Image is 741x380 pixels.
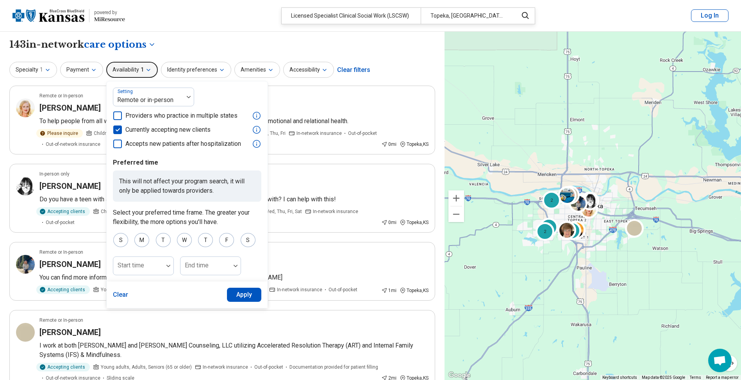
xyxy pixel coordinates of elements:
span: care options [84,38,146,51]
span: Young adults, Adults, Seniors (65 or older) [101,364,192,371]
span: Out-of-pocket [254,364,283,371]
div: powered by [94,9,125,16]
button: Zoom in [448,190,464,206]
label: Setting [118,89,134,94]
h1: 143 in-network [9,38,156,51]
span: Children under 10, Preteen, Teen, Young adults, Adults [94,130,211,137]
button: Availability1 [106,62,158,78]
label: Start time [118,262,144,269]
p: Remote or In-person [39,249,83,256]
p: Do you have a teen with anxiety, depression, or your just struggling to communicate with? I can h... [39,195,429,204]
div: M [134,233,149,247]
div: Accepting clients [36,207,90,216]
div: Accepting clients [36,285,90,294]
p: In-person only [39,170,70,177]
div: 0 mi [381,141,396,148]
span: In-network insurance [313,208,358,215]
span: Out-of-pocket [348,130,377,137]
button: Clear [113,288,129,302]
span: Map data ©2025 Google [642,375,685,380]
span: In-network insurance [277,286,322,293]
div: Clear filters [337,61,370,79]
button: Identity preferences [161,62,231,78]
button: Zoom out [448,206,464,222]
div: S [113,233,128,247]
span: 1 [40,66,43,74]
div: T [198,233,213,247]
button: Care options [84,38,156,51]
div: Topeka, [GEOGRAPHIC_DATA] [421,8,513,24]
button: Specialty1 [9,62,57,78]
p: Select your preferred time frame. The greater your flexibility, the more options you'll have. [113,208,261,227]
div: 2 [542,191,561,210]
div: 2 [562,221,581,240]
span: Providers who practice in multiple states [125,111,237,120]
p: To help people from all walks of life achieve their goals and gain control over their emotional a... [39,117,429,126]
p: Preferred time [113,158,261,167]
h3: [PERSON_NAME] [39,181,101,192]
a: Report a map error [706,375,739,380]
div: F [219,233,234,247]
span: In-network insurance [203,364,248,371]
span: Accepts new patients after hospitalization [125,139,241,149]
div: Please inquire [36,129,83,138]
div: W [177,233,192,247]
div: 1 mi [381,287,396,294]
div: 3 [539,218,558,237]
span: Young adults, Adults, Seniors (65 or older) [101,286,192,293]
span: Out-of-pocket [46,219,75,226]
div: T [156,233,171,247]
div: 2 [536,222,554,241]
p: This will not affect your program search, it will only be applied towards providers. [113,170,261,202]
p: Remote or In-person [39,317,83,324]
div: Open chat [708,349,732,372]
span: Currently accepting new clients [125,125,211,134]
button: Apply [227,288,262,302]
span: Children under 10, Preteen, Teen, Young adults, Adults [101,208,218,215]
button: Amenities [234,62,280,78]
span: Documentation provided for patient filling [289,364,378,371]
span: Out-of-network insurance [46,141,100,148]
p: Remote or In-person [39,92,83,99]
div: Topeka , KS [400,287,429,294]
button: Accessibility [283,62,334,78]
span: Out-of-pocket [329,286,357,293]
div: Accepting clients [36,363,90,371]
div: Topeka , KS [400,141,429,148]
img: Blue Cross Blue Shield Kansas [12,6,84,25]
h3: [PERSON_NAME] [39,327,101,338]
h3: [PERSON_NAME] [39,259,101,270]
div: Topeka , KS [400,219,429,226]
p: You can find more information about me and my practice at my website: [DOMAIN_NAME] [39,273,429,282]
a: Blue Cross Blue Shield Kansaspowered by [12,6,125,25]
h3: [PERSON_NAME] [39,102,101,113]
p: I work at both [PERSON_NAME] and [PERSON_NAME] Counseling, LLC utilizing Accelerated Resolution T... [39,341,429,360]
a: Terms (opens in new tab) [690,375,701,380]
span: In-network insurance [296,130,342,137]
span: 1 [141,66,144,74]
div: S [241,233,255,247]
button: Payment [60,62,103,78]
button: Log In [691,9,729,22]
div: 0 mi [381,219,396,226]
label: End time [185,262,209,269]
div: Licensed Specialist Clinical Social Work (LSCSW) [282,8,421,24]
